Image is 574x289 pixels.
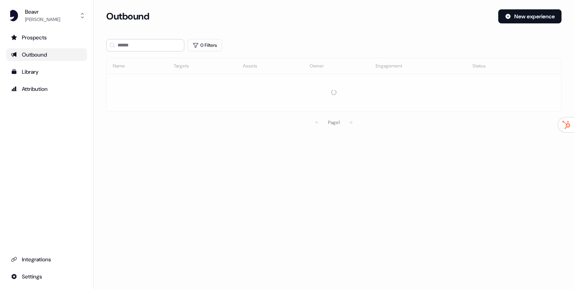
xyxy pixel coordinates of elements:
[11,273,82,280] div: Settings
[106,11,149,22] h3: Outbound
[6,253,87,266] a: Go to integrations
[6,66,87,78] a: Go to templates
[11,51,82,59] div: Outbound
[25,8,60,16] div: Beavr
[6,83,87,95] a: Go to attribution
[11,68,82,76] div: Library
[6,6,87,25] button: Beavr[PERSON_NAME]
[11,34,82,41] div: Prospects
[25,16,60,23] div: [PERSON_NAME]
[11,85,82,93] div: Attribution
[6,270,87,283] a: Go to integrations
[6,31,87,44] a: Go to prospects
[498,9,562,23] button: New experience
[6,48,87,61] a: Go to outbound experience
[11,255,82,263] div: Integrations
[187,39,222,51] button: 0 Filters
